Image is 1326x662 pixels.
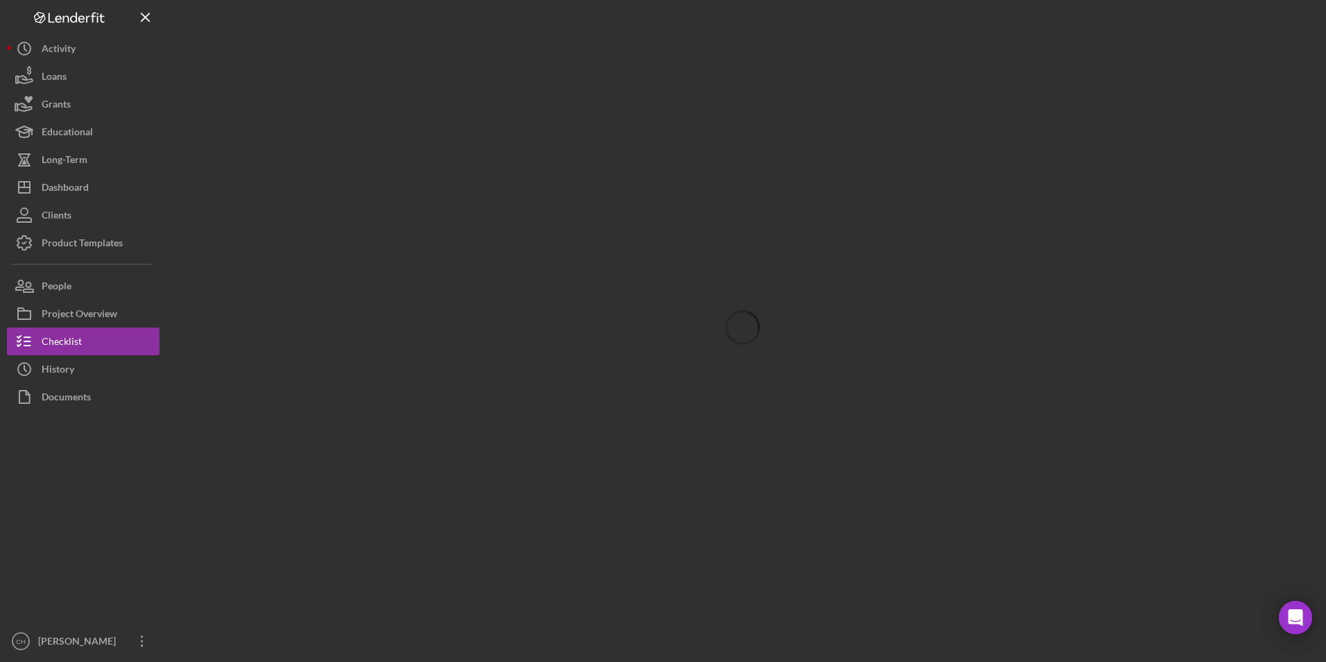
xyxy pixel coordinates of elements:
button: Project Overview [7,300,160,328]
div: Dashboard [42,173,89,205]
button: Documents [7,383,160,411]
div: Product Templates [42,229,123,260]
div: History [42,355,74,387]
div: Clients [42,201,71,232]
div: Documents [42,383,91,414]
button: Dashboard [7,173,160,201]
text: CH [16,638,26,645]
div: Long-Term [42,146,87,177]
div: Grants [42,90,71,121]
div: Educational [42,118,93,149]
button: CH[PERSON_NAME] [7,627,160,655]
button: Product Templates [7,229,160,257]
div: Checklist [42,328,82,359]
div: Open Intercom Messenger [1279,601,1312,634]
div: Loans [42,62,67,94]
div: Activity [42,35,76,66]
button: Checklist [7,328,160,355]
button: Loans [7,62,160,90]
button: Clients [7,201,160,229]
div: People [42,272,71,303]
button: Long-Term [7,146,160,173]
button: Grants [7,90,160,118]
div: Project Overview [42,300,117,331]
button: Activity [7,35,160,62]
button: Educational [7,118,160,146]
button: People [7,272,160,300]
button: History [7,355,160,383]
div: [PERSON_NAME] [35,627,125,659]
